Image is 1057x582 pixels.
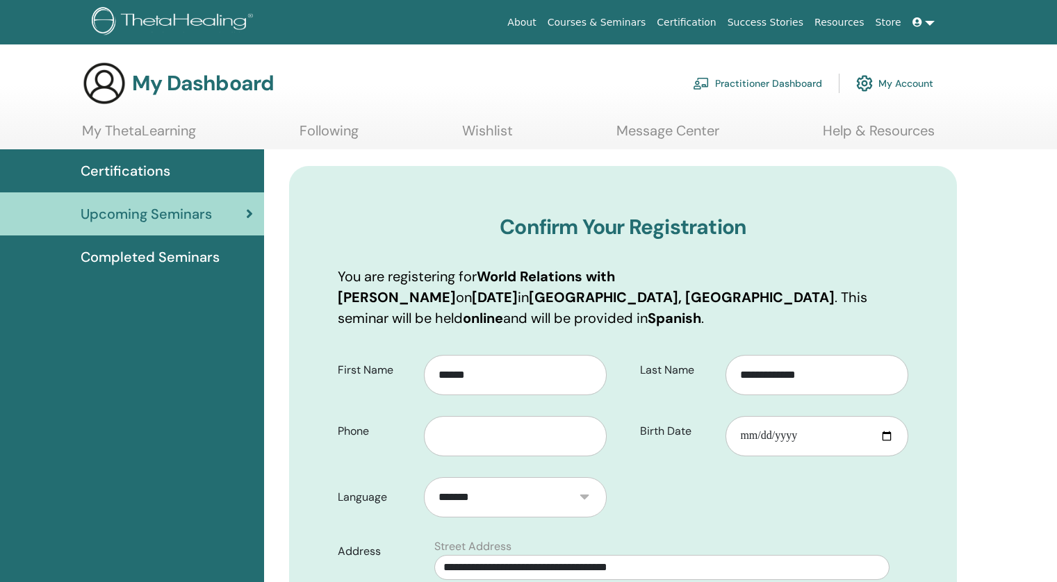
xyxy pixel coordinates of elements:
a: My Account [856,68,933,99]
a: Store [870,10,907,35]
label: Phone [327,418,424,444]
img: generic-user-icon.jpg [82,61,126,106]
label: Last Name [630,357,726,383]
span: Completed Seminars [81,247,220,267]
b: Spanish [648,309,701,327]
a: Wishlist [462,122,513,149]
b: [GEOGRAPHIC_DATA], [GEOGRAPHIC_DATA] [529,288,835,306]
img: cog.svg [856,72,873,95]
img: logo.png [92,7,258,38]
img: chalkboard-teacher.svg [693,77,710,90]
span: Certifications [81,160,170,181]
a: Certification [651,10,721,35]
a: Courses & Seminars [542,10,652,35]
label: Language [327,484,424,510]
label: Address [327,538,426,565]
p: You are registering for on in . This seminar will be held and will be provided in . [338,266,908,329]
a: My ThetaLearning [82,122,196,149]
a: Resources [809,10,870,35]
h3: My Dashboard [132,71,274,96]
b: World Relations with [PERSON_NAME] [338,267,615,306]
label: Street Address [434,538,511,555]
a: Success Stories [722,10,809,35]
a: Message Center [616,122,719,149]
a: About [502,10,541,35]
a: Practitioner Dashboard [693,68,822,99]
h3: Confirm Your Registration [338,215,908,240]
a: Following [300,122,359,149]
span: Upcoming Seminars [81,203,212,224]
b: online [463,309,503,327]
a: Help & Resources [823,122,935,149]
label: First Name [327,357,424,383]
b: [DATE] [472,288,518,306]
label: Birth Date [630,418,726,444]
